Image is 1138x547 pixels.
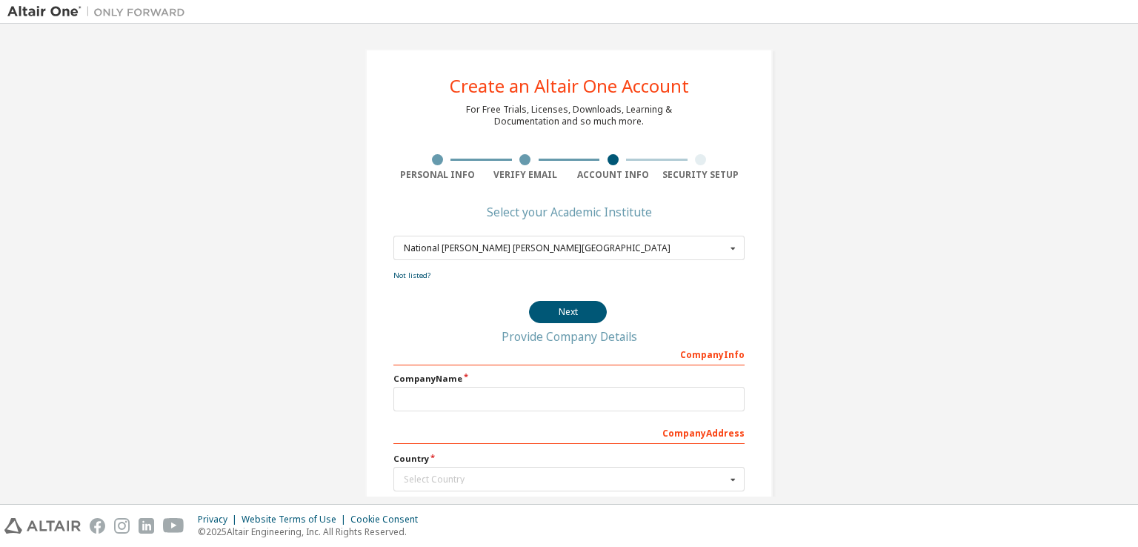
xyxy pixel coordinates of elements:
img: altair_logo.svg [4,518,81,534]
div: Verify Email [482,169,570,181]
div: Provide Company Details [393,332,745,341]
label: Company Name [393,373,745,385]
div: Personal Info [393,169,482,181]
div: Create an Altair One Account [450,77,689,95]
div: Privacy [198,514,242,526]
button: Next [529,301,607,323]
div: Account Info [569,169,657,181]
div: Select your Academic Institute [487,208,652,216]
div: Company Address [393,420,745,444]
div: Company Info [393,342,745,365]
div: Security Setup [657,169,745,181]
div: Select Country [404,475,726,484]
a: Not listed? [393,271,430,280]
img: Altair One [7,4,193,19]
img: instagram.svg [114,518,130,534]
label: Country [393,453,745,465]
div: For Free Trials, Licenses, Downloads, Learning & Documentation and so much more. [466,104,672,127]
img: youtube.svg [163,518,184,534]
img: facebook.svg [90,518,105,534]
img: linkedin.svg [139,518,154,534]
div: Cookie Consent [350,514,427,526]
p: © 2025 Altair Engineering, Inc. All Rights Reserved. [198,526,427,538]
div: Website Terms of Use [242,514,350,526]
div: National [PERSON_NAME] [PERSON_NAME][GEOGRAPHIC_DATA] [404,244,726,253]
